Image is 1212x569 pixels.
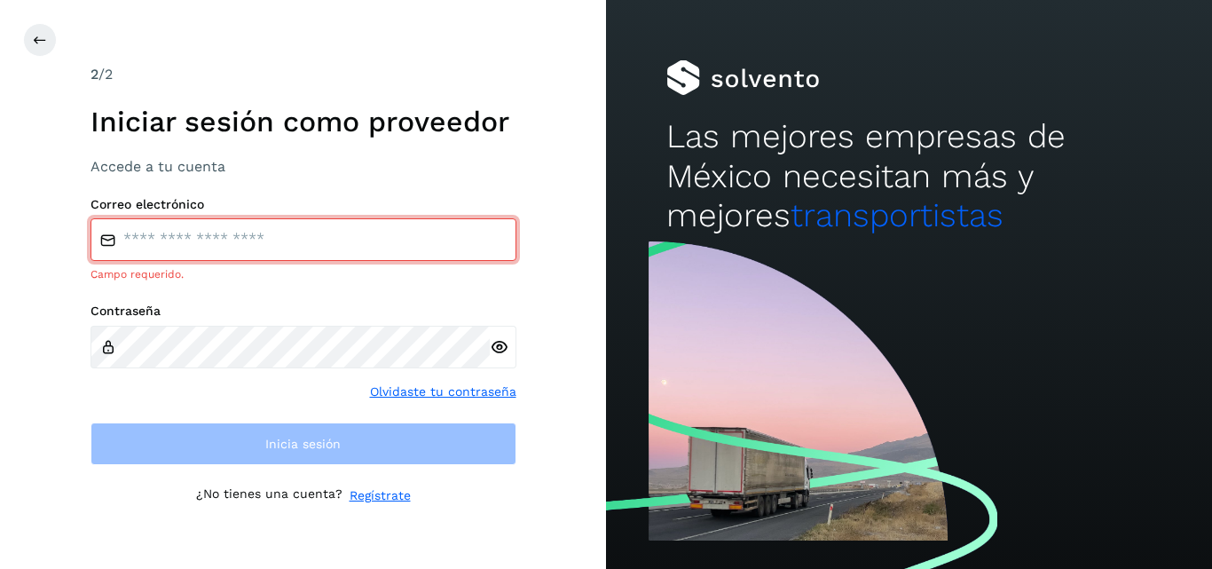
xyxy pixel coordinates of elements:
button: Inicia sesión [91,423,516,465]
span: transportistas [791,196,1003,234]
label: Contraseña [91,304,516,319]
label: Correo electrónico [91,197,516,212]
div: Campo requerido. [91,266,516,282]
div: /2 [91,64,516,85]
h2: Las mejores empresas de México necesitan más y mejores [666,117,1151,235]
a: Regístrate [350,486,411,505]
h1: Iniciar sesión como proveedor [91,105,516,138]
p: ¿No tienes una cuenta? [196,486,342,505]
a: Olvidaste tu contraseña [370,383,516,401]
h3: Accede a tu cuenta [91,158,516,175]
span: Inicia sesión [265,438,341,450]
span: 2 [91,66,98,83]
